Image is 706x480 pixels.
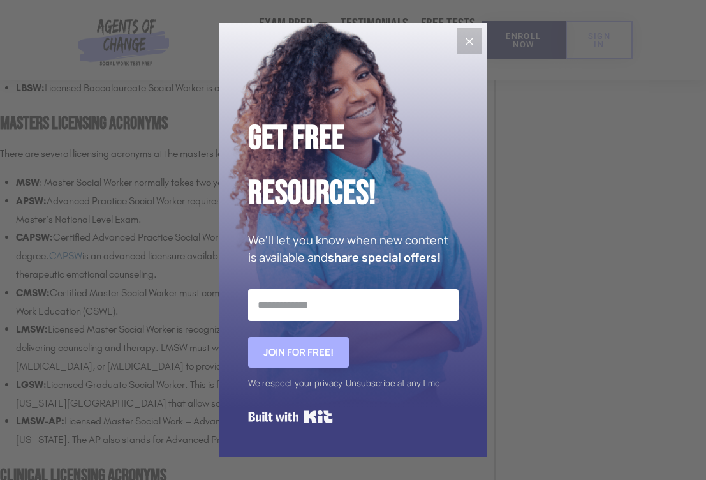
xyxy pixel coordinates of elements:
[248,374,459,393] div: We respect your privacy. Unsubscribe at any time.
[248,405,333,428] a: Built with Kit
[248,337,349,368] button: Join for FREE!
[328,250,441,265] strong: share special offers!
[248,289,459,321] input: Email Address
[248,232,459,266] p: We'll let you know when new content is available and
[457,28,482,54] button: Close
[248,111,459,221] h2: Get Free Resources!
